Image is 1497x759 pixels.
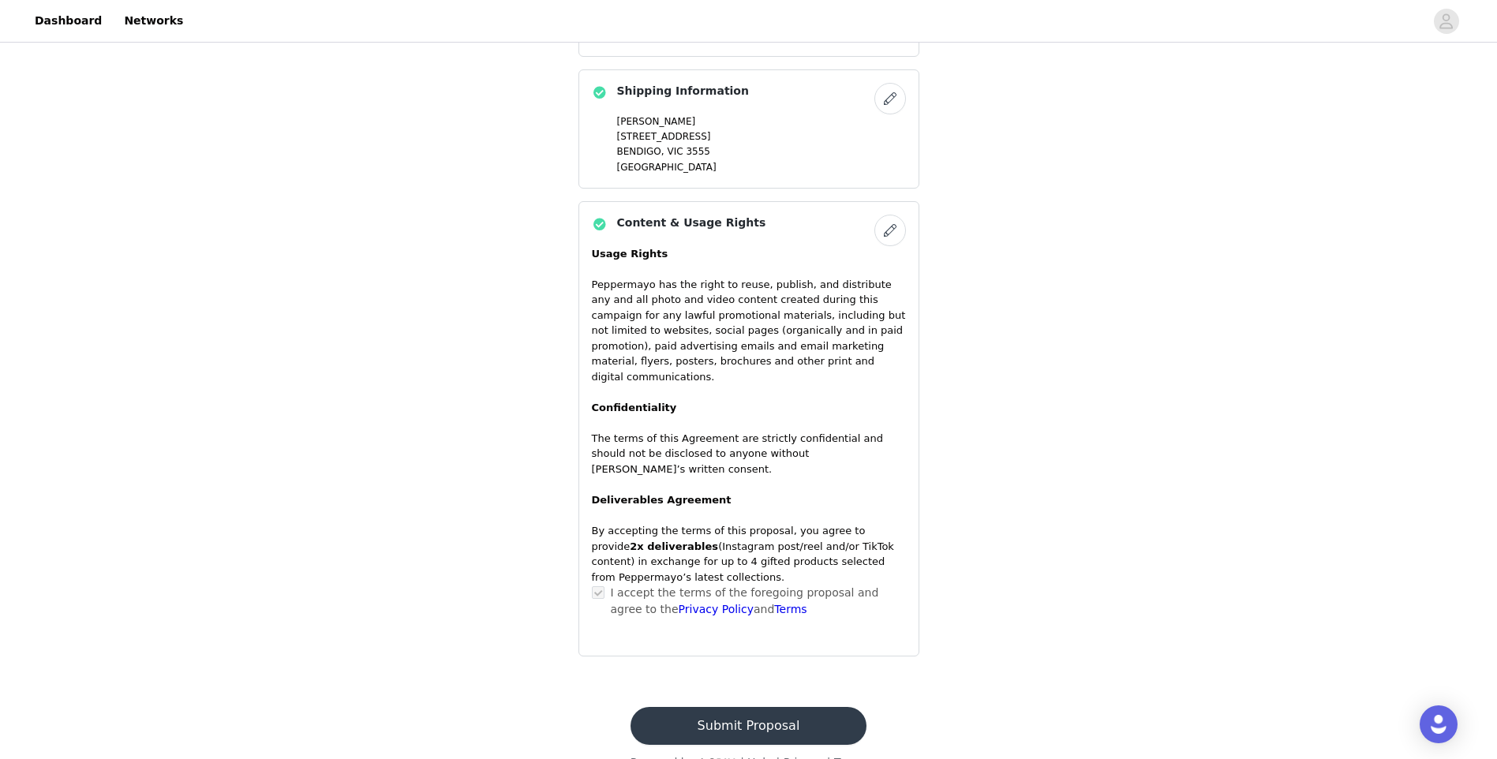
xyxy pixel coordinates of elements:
a: Privacy Policy [679,603,754,615]
button: Submit Proposal [631,707,866,745]
div: Shipping Information [578,69,919,189]
h4: Shipping Information [617,83,749,99]
p: Peppermayo has the right to reuse, publish, and distribute any and all photo and video content cr... [592,246,906,477]
h4: Content & Usage Rights [617,215,766,231]
a: Dashboard [25,3,111,39]
strong: Usage Rights [592,248,668,260]
div: Open Intercom Messenger [1420,705,1458,743]
div: avatar [1439,9,1454,34]
span: 3555 [686,146,710,157]
span: BENDIGO, [617,146,664,157]
p: [STREET_ADDRESS] [617,129,906,144]
span: VIC [667,146,683,157]
p: I accept the terms of the foregoing proposal and agree to the and [611,585,906,618]
div: Content & Usage Rights [578,201,919,656]
p: [GEOGRAPHIC_DATA] [617,160,906,174]
p: [PERSON_NAME] [617,114,906,129]
strong: Deliverables Agreement [592,494,732,506]
a: Terms [774,603,807,615]
strong: Confidentiality [592,402,677,413]
p: By accepting the terms of this proposal, you agree to provide (Instagram post/reel and/or TikTok ... [592,523,906,585]
a: Networks [114,3,193,39]
strong: 2x deliverables [630,540,718,552]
